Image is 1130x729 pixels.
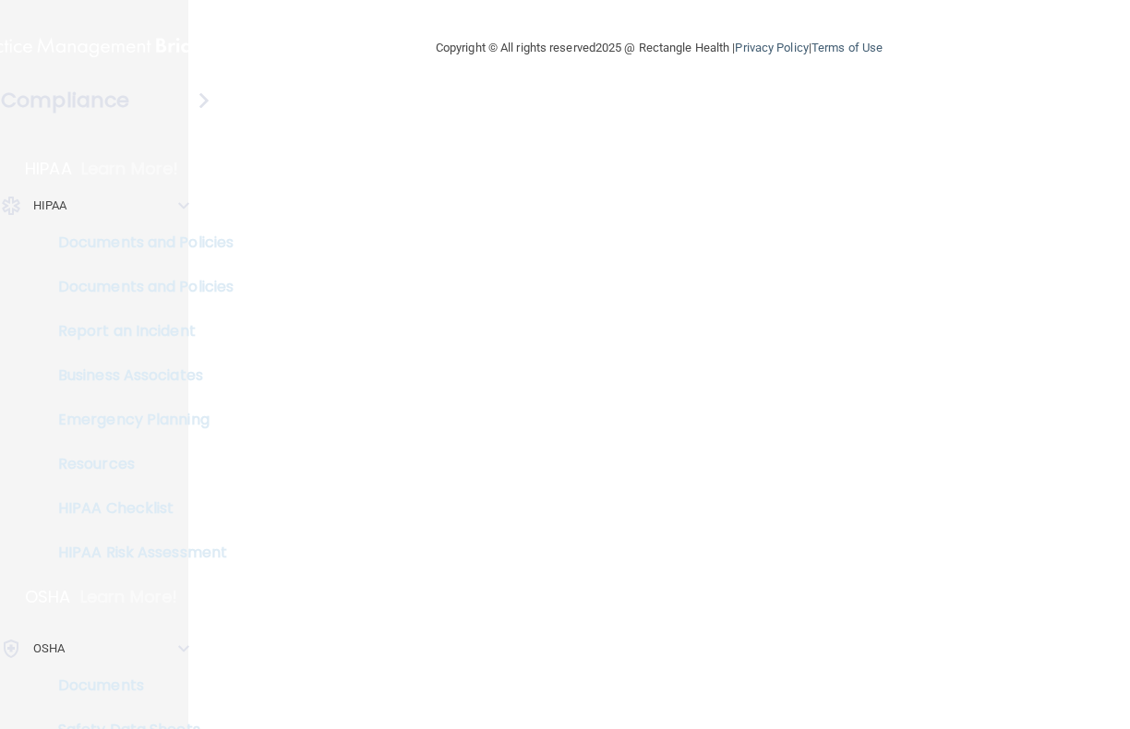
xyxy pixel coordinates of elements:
[25,158,72,180] p: HIPAA
[12,676,264,695] p: Documents
[811,41,883,54] a: Terms of Use
[12,233,264,252] p: Documents and Policies
[1,88,129,114] h4: Compliance
[33,195,67,217] p: HIPAA
[12,544,264,562] p: HIPAA Risk Assessment
[12,322,264,341] p: Report an Incident
[322,18,996,78] div: Copyright © All rights reserved 2025 @ Rectangle Health | |
[80,586,178,608] p: Learn More!
[12,278,264,296] p: Documents and Policies
[33,638,65,660] p: OSHA
[12,455,264,473] p: Resources
[81,158,179,180] p: Learn More!
[735,41,808,54] a: Privacy Policy
[12,499,264,518] p: HIPAA Checklist
[12,366,264,385] p: Business Associates
[12,411,264,429] p: Emergency Planning
[25,586,71,608] p: OSHA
